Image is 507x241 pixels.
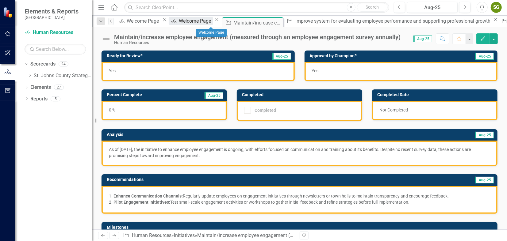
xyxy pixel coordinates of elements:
[113,199,490,205] p: Test small-scale engagement activities or workshops to gather initial feedback and refine strateg...
[127,17,161,25] div: Welcome Page
[372,101,497,120] div: Not Completed
[109,146,490,159] p: As of [DATE], the initiative to enhance employee engagement is ongoing, with efforts focused on c...
[285,17,492,25] a: Improve system for evaluating employee performance and supporting professional growth
[475,177,494,183] span: Aug-25
[491,2,502,13] button: SG
[205,92,223,99] span: Aug-25
[124,2,389,13] input: Search ClearPoint...
[107,54,227,58] h3: Ready for Review?
[113,194,183,198] strong: Enhance Communication Channels:
[310,54,441,58] h3: Approved by Champion?
[107,132,286,137] h3: Analysis
[475,132,494,138] span: Aug-25
[357,3,388,12] button: Search
[366,5,379,9] span: Search
[312,68,319,73] span: Yes
[117,17,161,25] a: Welcome Page
[407,2,458,13] button: Aug-25
[59,62,68,67] div: 24
[114,40,401,45] div: Human Resources
[107,177,361,182] h3: Recommendations
[197,232,424,238] div: Maintain/increase employee engagement (measured through an employee engagement survey annually)
[25,15,79,20] small: [GEOGRAPHIC_DATA]
[109,68,116,73] span: Yes
[179,17,213,25] div: Welcome Page
[107,225,494,230] h3: Milestones
[102,101,227,120] div: 0 %
[30,61,56,68] a: Scorecards
[413,36,432,42] span: Aug-25
[51,96,60,101] div: 5
[196,29,227,37] div: Welcome Page
[123,232,295,239] div: » »
[113,193,490,199] p: Regularly update employees on engagement initiatives through newsletters or town halls to maintai...
[272,53,291,60] span: Aug-25
[3,7,14,18] img: ClearPoint Strategy
[169,17,213,25] a: Welcome Page
[234,19,282,27] div: Maintain/increase employee engagement (measured through an employee engagement survey annually)
[113,200,170,205] strong: Pilot Engagement Initiatives:
[114,34,401,40] div: Maintain/increase employee engagement (measured through an employee engagement survey annually)
[174,232,195,238] a: Initiatives
[54,85,64,90] div: 27
[377,92,494,97] h3: Completed Date
[25,29,86,36] a: Human Resources
[475,53,494,60] span: Aug-25
[101,34,111,44] img: Not Defined
[25,8,79,15] span: Elements & Reports
[30,84,51,91] a: Elements
[34,72,92,79] a: St. Johns County Strategic Plan
[409,4,455,11] div: Aug-25
[295,17,492,25] div: Improve system for evaluating employee performance and supporting professional growth
[132,232,171,238] a: Human Resources
[242,92,359,97] h3: Completed
[30,96,48,103] a: Reports
[107,92,182,97] h3: Percent Complete
[25,44,86,55] input: Search Below...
